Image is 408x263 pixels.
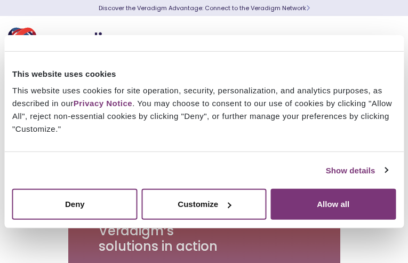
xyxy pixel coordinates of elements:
div: This website uses cookies [12,67,396,80]
button: Allow all [270,189,396,220]
button: Customize [141,189,267,220]
a: Discover the Veradigm Advantage: Connect to the Veradigm NetworkLearn More [99,4,310,12]
img: Veradigm logo [8,24,136,59]
a: Show details [326,164,388,177]
a: Privacy Notice [74,99,132,108]
span: Learn More [306,4,310,12]
button: Deny [12,189,138,220]
h3: Experience Veradigm’s solutions in action [99,208,219,254]
button: Toggle Navigation Menu [376,28,392,55]
div: This website uses cookies for site operation, security, personalization, and analytics purposes, ... [12,84,396,136]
